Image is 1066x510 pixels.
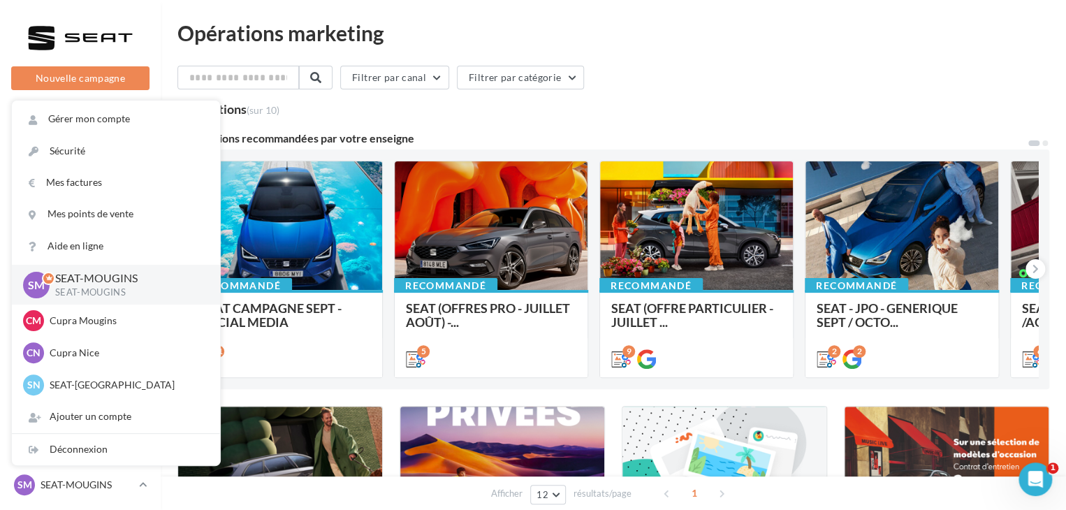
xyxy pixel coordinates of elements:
div: 5 [417,345,430,358]
a: Calendrier [8,320,152,349]
div: Ajouter un compte [12,401,220,432]
span: SM [28,277,45,293]
p: Cupra Nice [50,346,203,360]
p: SEAT-MOUGINS [55,270,198,286]
a: Opérations [8,110,152,140]
div: Recommandé [805,278,908,293]
a: Mes points de vente [12,198,220,230]
button: 12 [530,485,566,504]
a: Gérer mon compte [12,103,220,135]
span: SEAT - JPO - GENERIQUE SEPT / OCTO... [817,300,958,330]
div: Recommandé [599,278,703,293]
div: Opérations marketing [177,22,1049,43]
span: SN [27,378,41,392]
p: SEAT-MOUGINS [55,286,198,299]
a: Médiathèque [8,285,152,314]
div: opérations [187,103,279,115]
button: Nouvelle campagne [11,66,149,90]
span: Afficher [491,487,523,500]
div: 2 [828,345,840,358]
div: Déconnexion [12,434,220,465]
a: Visibilité en ligne [8,181,152,210]
button: Filtrer par catégorie [457,66,584,89]
span: 12 [536,489,548,500]
a: Mes factures [12,167,220,198]
p: SEAT-MOUGINS [41,478,133,492]
a: Boîte de réception9 [8,145,152,175]
span: CN [27,346,41,360]
p: SEAT-[GEOGRAPHIC_DATA] [50,378,203,392]
div: Recommandé [189,278,292,293]
a: Sécurité [12,136,220,167]
a: PLV et print personnalisable [8,355,152,396]
a: Campagnes [8,216,152,245]
span: SEAT CAMPAGNE SEPT - SOCIAL MEDIA [200,300,342,330]
span: (sur 10) [247,104,279,116]
div: 9 [177,101,279,116]
span: résultats/page [574,487,631,500]
div: Recommandé [394,278,497,293]
a: SM SEAT-MOUGINS [11,472,149,498]
span: 1 [1047,462,1058,474]
span: CM [26,314,41,328]
span: SEAT (OFFRES PRO - JUILLET AOÛT) -... [406,300,570,330]
button: Filtrer par canal [340,66,449,89]
iframe: Intercom live chat [1018,462,1052,496]
span: SEAT (OFFRE PARTICULIER - JUILLET ... [611,300,773,330]
span: 1 [683,482,706,504]
a: Aide en ligne [12,231,220,262]
div: 2 [853,345,866,358]
div: 6 [1033,345,1046,358]
span: SM [17,478,32,492]
div: 9 [622,345,635,358]
p: Cupra Mougins [50,314,203,328]
a: Contacts [8,251,152,280]
div: 5 opérations recommandées par votre enseigne [177,133,1027,144]
a: Campagnes DataOnDemand [8,401,152,442]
